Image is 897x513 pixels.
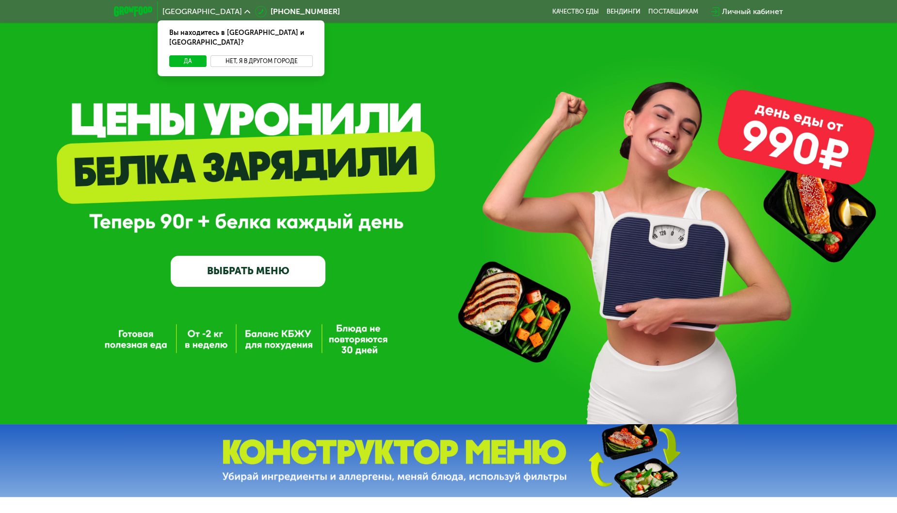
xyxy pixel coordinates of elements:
button: Нет, я в другом городе [210,55,313,67]
a: Качество еды [552,8,599,16]
div: Личный кабинет [722,6,783,17]
a: Вендинги [607,8,641,16]
button: Да [169,55,207,67]
a: [PHONE_NUMBER] [255,6,340,17]
div: поставщикам [648,8,698,16]
a: ВЫБРАТЬ МЕНЮ [171,256,326,287]
span: [GEOGRAPHIC_DATA] [162,8,242,16]
div: Вы находитесь в [GEOGRAPHIC_DATA] и [GEOGRAPHIC_DATA]? [158,20,324,55]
